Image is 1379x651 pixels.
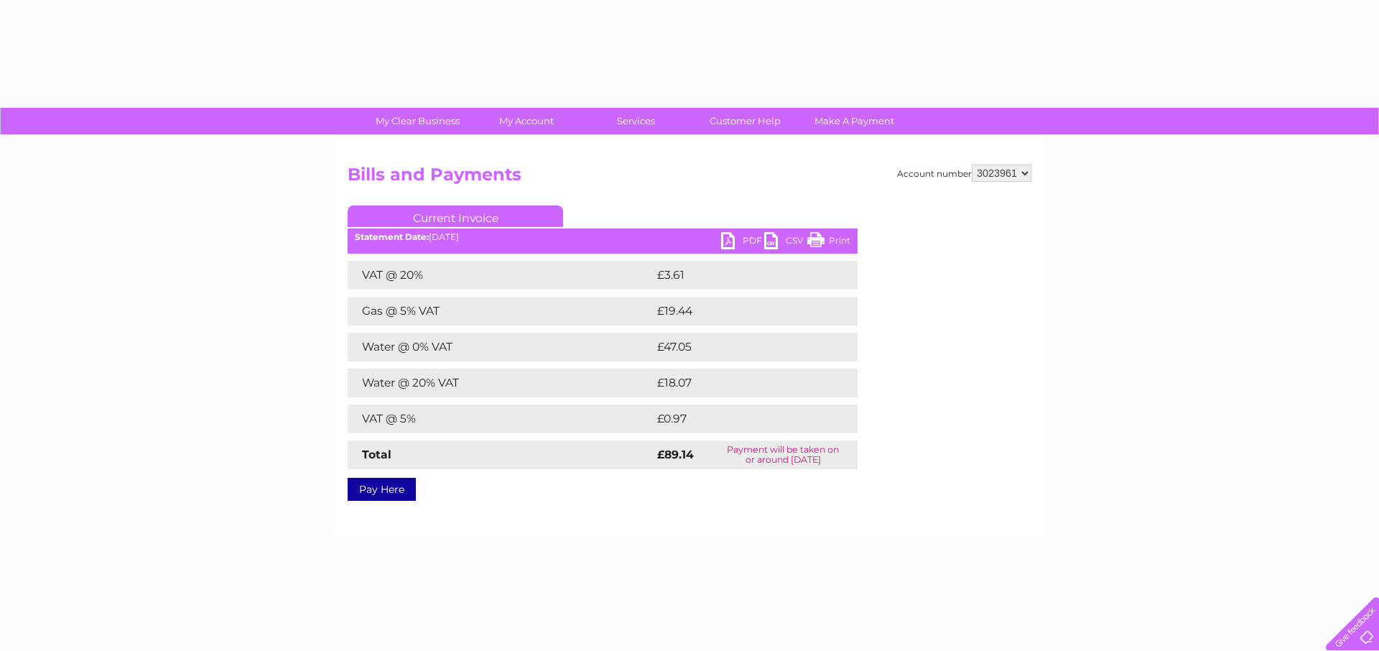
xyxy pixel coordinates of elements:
[721,232,764,253] a: PDF
[348,405,654,433] td: VAT @ 5%
[764,232,807,253] a: CSV
[654,369,827,397] td: £18.07
[795,108,914,134] a: Make A Payment
[362,448,391,461] strong: Total
[807,232,850,253] a: Print
[348,369,654,397] td: Water @ 20% VAT
[577,108,695,134] a: Services
[468,108,586,134] a: My Account
[654,261,822,290] td: £3.61
[358,108,477,134] a: My Clear Business
[654,333,827,361] td: £47.05
[348,165,1031,192] h2: Bills and Payments
[348,297,654,325] td: Gas @ 5% VAT
[654,297,828,325] td: £19.44
[355,231,429,242] b: Statement Date:
[348,261,654,290] td: VAT @ 20%
[348,333,654,361] td: Water @ 0% VAT
[657,448,694,461] strong: £89.14
[348,478,416,501] a: Pay Here
[348,206,563,227] a: Current Invoice
[348,232,858,242] div: [DATE]
[654,405,824,433] td: £0.97
[897,165,1031,182] div: Account number
[686,108,804,134] a: Customer Help
[708,440,858,469] td: Payment will be taken on or around [DATE]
